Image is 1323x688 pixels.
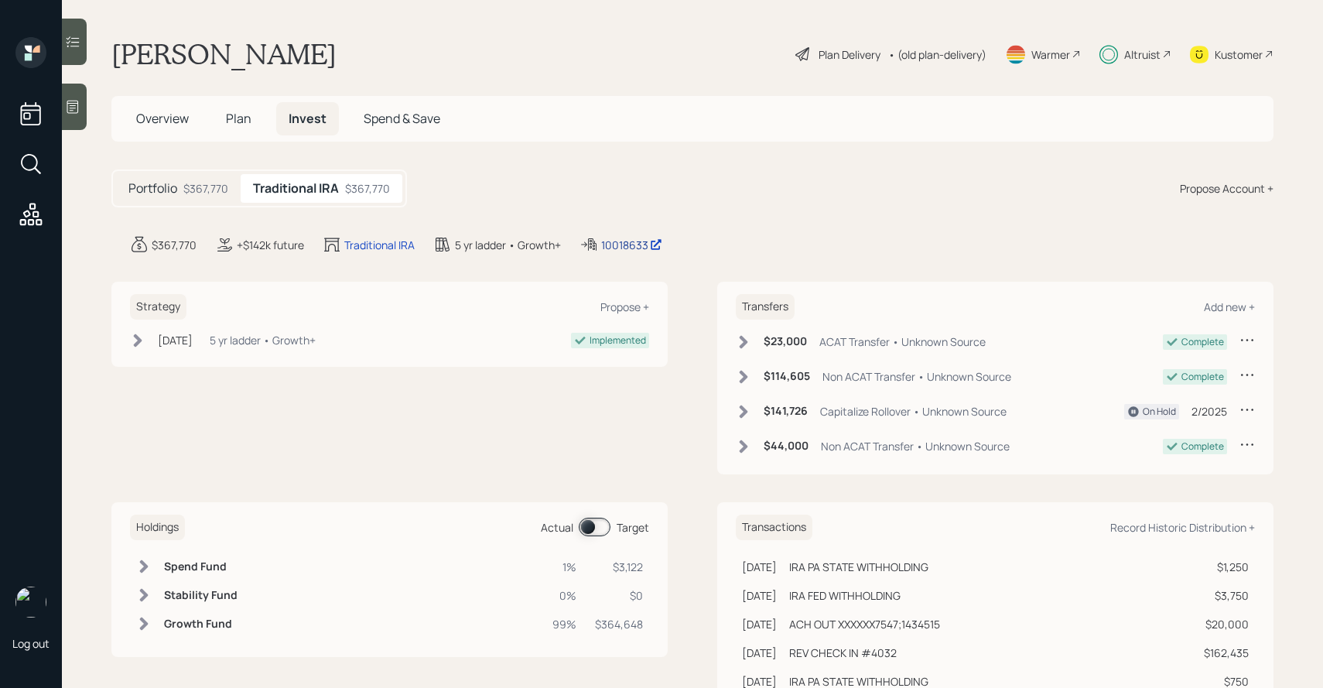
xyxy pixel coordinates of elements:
[1124,46,1161,63] div: Altruist
[789,587,901,604] div: IRA FED WITHHOLDING
[130,294,186,320] h6: Strategy
[764,440,808,453] h6: $44,000
[183,180,228,197] div: $367,770
[1204,300,1255,314] div: Add new +
[1204,616,1249,632] div: $20,000
[455,237,561,253] div: 5 yr ladder • Growth+
[1181,370,1224,384] div: Complete
[541,519,573,536] div: Actual
[289,110,326,127] span: Invest
[253,181,339,196] h5: Traditional IRA
[130,515,185,540] h6: Holdings
[821,438,1010,454] div: Non ACAT Transfer • Unknown Source
[1181,335,1224,349] div: Complete
[617,519,649,536] div: Target
[164,560,238,573] h6: Spend Fund
[15,587,46,618] img: sami-boghos-headshot.png
[595,616,643,632] div: $364,648
[742,587,777,604] div: [DATE]
[1181,440,1224,454] div: Complete
[128,181,177,196] h5: Portfolio
[822,368,1011,385] div: Non ACAT Transfer • Unknown Source
[764,335,807,348] h6: $23,000
[111,37,337,71] h1: [PERSON_NAME]
[742,559,777,575] div: [DATE]
[595,559,643,575] div: $3,122
[552,616,576,632] div: 99%
[789,616,940,632] div: ACH OUT XXXXXX7547;1434515
[600,300,649,314] div: Propose +
[1204,645,1249,661] div: $162,435
[736,515,812,540] h6: Transactions
[210,332,316,348] div: 5 yr ladder • Growth+
[789,645,897,661] div: REV CHECK IN #4032
[595,587,643,604] div: $0
[364,110,440,127] span: Spend & Save
[136,110,189,127] span: Overview
[1143,405,1176,419] div: On Hold
[1180,180,1273,197] div: Propose Account +
[819,334,986,350] div: ACAT Transfer • Unknown Source
[226,110,251,127] span: Plan
[12,636,50,651] div: Log out
[1031,46,1070,63] div: Warmer
[742,645,777,661] div: [DATE]
[764,370,810,383] h6: $114,605
[819,46,880,63] div: Plan Delivery
[164,589,238,602] h6: Stability Fund
[344,237,415,253] div: Traditional IRA
[1204,559,1249,575] div: $1,250
[601,237,662,253] div: 10018633
[742,616,777,632] div: [DATE]
[736,294,795,320] h6: Transfers
[1191,403,1227,419] div: 2/2025
[888,46,986,63] div: • (old plan-delivery)
[789,559,928,575] div: IRA PA STATE WITHHOLDING
[237,237,304,253] div: +$142k future
[590,334,646,347] div: Implemented
[1110,520,1255,535] div: Record Historic Distribution +
[152,237,197,253] div: $367,770
[1215,46,1263,63] div: Kustomer
[345,180,390,197] div: $367,770
[1204,587,1249,604] div: $3,750
[820,403,1007,419] div: Capitalize Rollover • Unknown Source
[158,332,193,348] div: [DATE]
[552,587,576,604] div: 0%
[164,618,238,631] h6: Growth Fund
[552,559,576,575] div: 1%
[764,405,808,418] h6: $141,726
